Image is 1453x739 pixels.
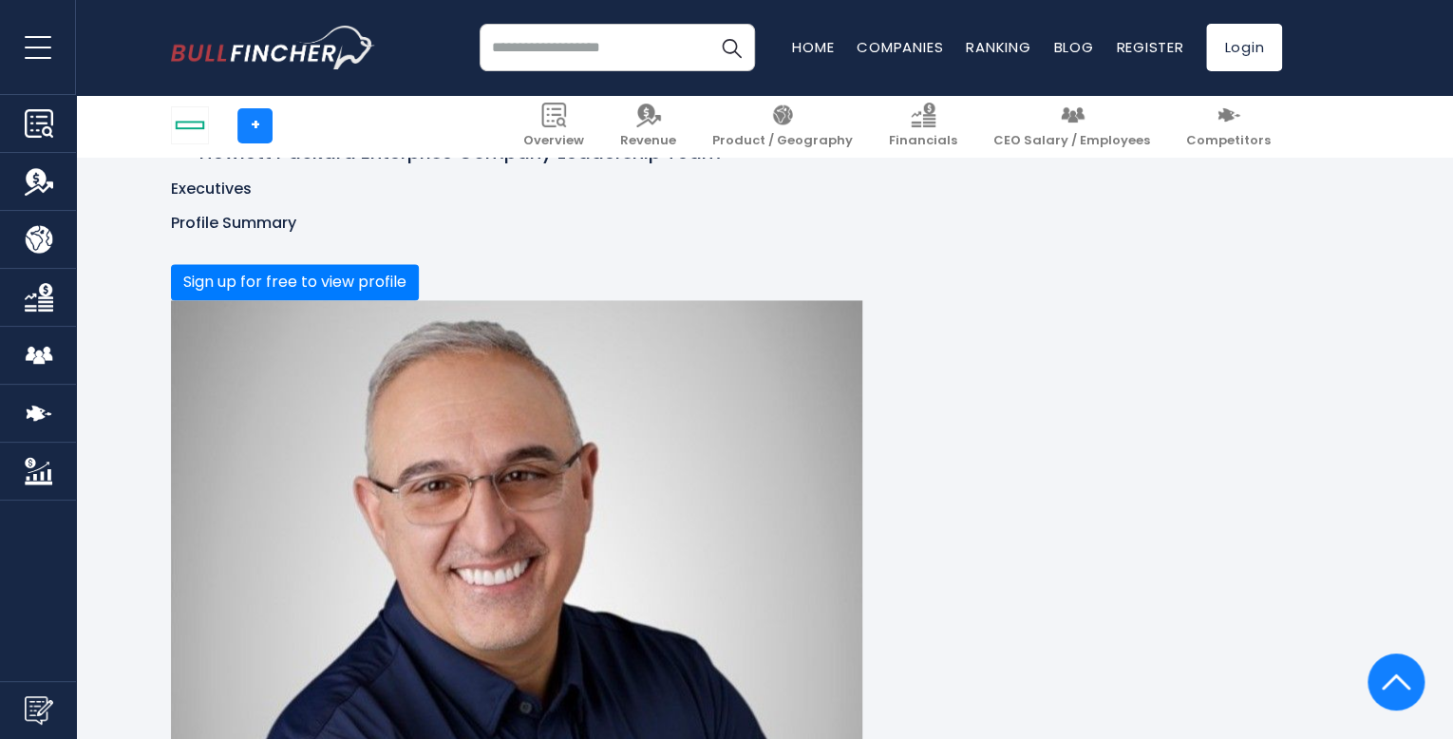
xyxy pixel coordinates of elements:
p: Profile Summary [171,214,1282,234]
span: Financials [889,133,957,149]
a: Revenue [609,95,688,157]
span: Revenue [620,133,676,149]
a: Financials [877,95,969,157]
h2: Hewlett Packard Enterprise Company Leadership Team [199,140,721,164]
a: Register [1116,37,1183,57]
a: Ranking [966,37,1030,57]
span: CEO Salary / Employees [993,133,1150,149]
p: Executives [171,180,1282,199]
button: Sign up for free to view profile [171,264,419,300]
a: Product / Geography [701,95,864,157]
img: bullfincher logo [171,26,375,69]
a: Companies [857,37,943,57]
a: Overview [512,95,595,157]
a: Go to homepage [171,26,375,69]
img: HPE logo [172,107,208,143]
span: Competitors [1186,133,1271,149]
button: Search [708,24,755,71]
a: Competitors [1175,95,1282,157]
span: Overview [523,133,584,149]
a: CEO Salary / Employees [982,95,1161,157]
a: Login [1206,24,1282,71]
a: + [237,108,273,143]
span: Product / Geography [712,133,853,149]
a: Home [792,37,834,57]
a: Blog [1053,37,1093,57]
